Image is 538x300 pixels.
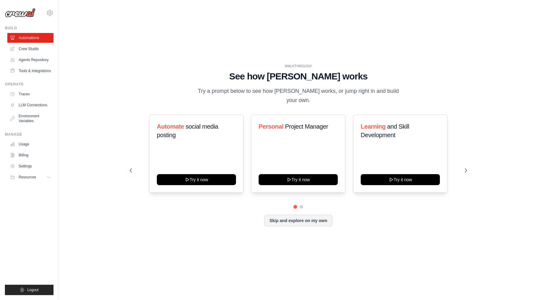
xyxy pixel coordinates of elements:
a: Agents Repository [7,55,53,65]
a: Crew Studio [7,44,53,54]
div: Operate [5,82,53,87]
p: Try a prompt below to see how [PERSON_NAME] works, or jump right in and build your own. [196,87,401,105]
div: WALKTHROUGH [130,64,467,68]
a: Billing [7,150,53,160]
span: Personal [259,123,283,130]
span: Logout [27,287,39,292]
button: Skip and explore on my own [264,215,332,226]
h1: See how [PERSON_NAME] works [130,71,467,82]
button: Try it now [157,174,236,185]
button: Try it now [259,174,338,185]
span: Resources [19,175,36,180]
a: Automations [7,33,53,43]
a: Tools & Integrations [7,66,53,76]
img: Logo [5,8,35,17]
span: Automate [157,123,184,130]
button: Resources [7,172,53,182]
a: Settings [7,161,53,171]
button: Try it now [361,174,440,185]
span: and Skill Development [361,123,409,138]
span: social media posting [157,123,218,138]
a: LLM Connections [7,100,53,110]
div: Manage [5,132,53,137]
div: Build [5,26,53,31]
span: Learning [361,123,385,130]
a: Traces [7,89,53,99]
span: Project Manager [285,123,328,130]
a: Usage [7,139,53,149]
button: Logout [5,285,53,295]
a: Environment Variables [7,111,53,126]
